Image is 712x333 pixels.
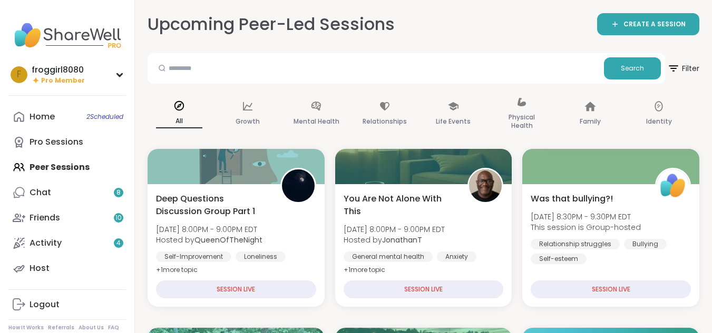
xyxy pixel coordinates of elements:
span: Search [621,64,644,73]
a: Friends10 [8,205,126,230]
p: Life Events [436,115,471,128]
span: [DATE] 8:30PM - 9:30PM EDT [531,211,641,222]
span: Hosted by [156,235,262,245]
a: Referrals [48,324,74,331]
span: Hosted by [344,235,445,245]
div: Logout [30,299,60,310]
span: CREATE A SESSION [623,20,686,29]
span: 8 [116,188,121,197]
div: Pro Sessions [30,136,83,148]
div: Self-Improvement [156,251,231,262]
span: f [17,68,21,82]
p: Relationships [363,115,407,128]
p: All [156,115,202,128]
div: SESSION LIVE [531,280,691,298]
div: Bullying [624,239,667,249]
b: JonathanT [382,235,422,245]
span: [DATE] 8:00PM - 9:00PM EDT [156,224,262,235]
div: Activity [30,237,62,249]
h2: Upcoming Peer-Led Sessions [148,13,395,36]
div: Loneliness [236,251,286,262]
div: froggirl8080 [32,64,85,76]
div: Chat [30,187,51,198]
span: Was that bullying?! [531,193,613,205]
div: Relationship struggles [531,239,620,249]
button: Filter [667,53,699,84]
p: Mental Health [294,115,339,128]
div: Anxiety [437,251,476,262]
span: Pro Member [41,76,85,85]
span: You Are Not Alone With This [344,193,456,218]
p: Growth [236,115,260,128]
a: Chat8 [8,180,126,205]
span: [DATE] 8:00PM - 9:00PM EDT [344,224,445,235]
div: SESSION LIVE [344,280,504,298]
img: ShareWell [657,169,689,202]
a: Home2Scheduled [8,104,126,129]
span: 2 Scheduled [86,113,123,121]
button: Search [604,57,661,79]
a: CREATE A SESSION [597,13,699,35]
a: How It Works [8,324,44,331]
a: About Us [79,324,104,331]
div: General mental health [344,251,433,262]
a: FAQ [108,324,119,331]
a: Host [8,256,126,281]
div: Friends [30,212,60,224]
div: Home [30,111,55,123]
p: Physical Health [499,111,545,132]
span: Filter [667,56,699,81]
b: QueenOfTheNight [194,235,262,245]
span: This session is Group-hosted [531,222,641,233]
a: Pro Sessions [8,129,126,155]
a: Activity4 [8,230,126,256]
span: Deep Questions Discussion Group Part 1 [156,193,269,218]
a: Logout [8,292,126,317]
p: Family [580,115,601,128]
img: QueenOfTheNight [282,169,315,202]
img: JonathanT [469,169,502,202]
img: ShareWell Nav Logo [8,17,126,54]
div: Self-esteem [531,254,587,264]
p: Identity [646,115,672,128]
div: Host [30,263,50,274]
span: 4 [116,239,121,248]
div: SESSION LIVE [156,280,316,298]
span: 10 [115,214,122,223]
